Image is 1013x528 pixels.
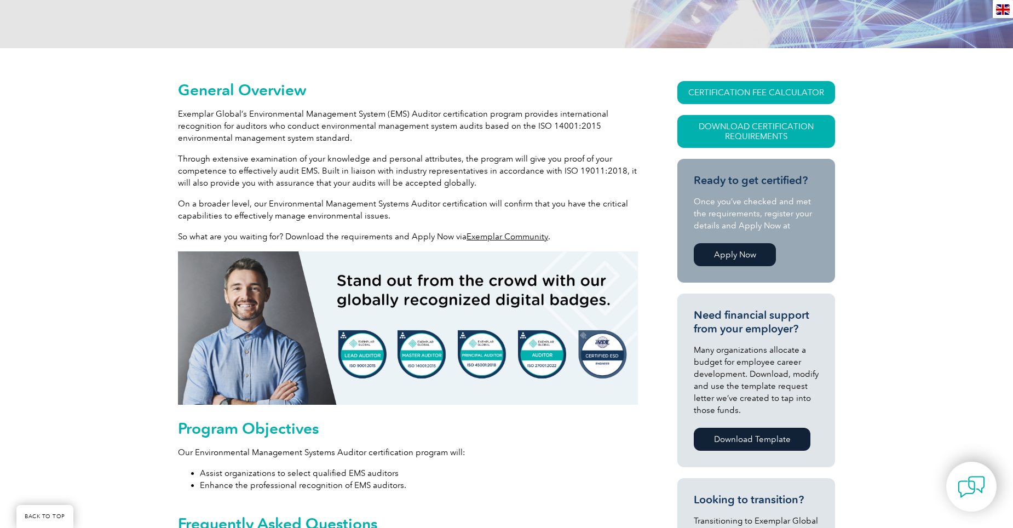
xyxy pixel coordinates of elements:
[677,81,835,104] a: CERTIFICATION FEE CALCULATOR
[694,196,819,232] p: Once you’ve checked and met the requirements, register your details and Apply Now at
[178,153,638,189] p: Through extensive examination of your knowledge and personal attributes, the program will give yo...
[677,115,835,148] a: Download Certification Requirements
[178,420,638,437] h2: Program Objectives
[200,479,638,491] li: Enhance the professional recognition of EMS auditors.
[467,232,548,242] a: Exemplar Community
[694,493,819,507] h3: Looking to transition?
[694,308,819,336] h3: Need financial support from your employer?
[178,231,638,243] p: So what are you waiting for? Download the requirements and Apply Now via .
[200,467,638,479] li: Assist organizations to select qualified EMS auditors
[694,243,776,266] a: Apply Now
[178,108,638,144] p: Exemplar Global’s Environmental Management System (EMS) Auditor certification program provides in...
[694,344,819,416] p: Many organizations allocate a budget for employee career development. Download, modify and use th...
[694,428,810,451] a: Download Template
[16,505,73,528] a: BACK TO TOP
[178,81,638,99] h2: General Overview
[178,198,638,222] p: On a broader level, our Environmental Management Systems Auditor certification will confirm that ...
[694,174,819,187] h3: Ready to get certified?
[996,4,1010,15] img: en
[178,251,638,405] img: badges
[958,473,985,501] img: contact-chat.png
[178,446,638,458] p: Our Environmental Management Systems Auditor certification program will:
